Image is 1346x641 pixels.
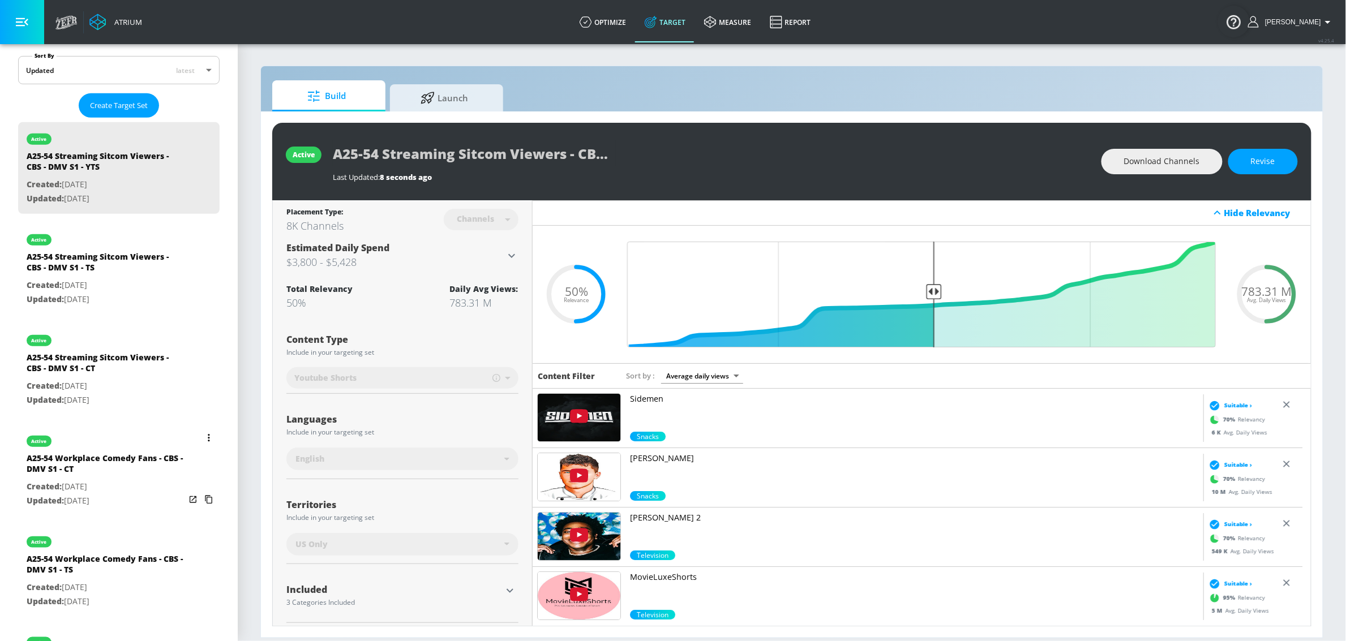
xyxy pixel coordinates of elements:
span: Relevance [564,298,589,303]
span: Build [284,83,370,110]
a: MovieLuxeShorts [630,571,1199,610]
span: Suitable › [1224,401,1252,410]
p: [DATE] [27,480,185,494]
div: 70.0% [630,432,666,441]
div: Relevancy [1206,589,1265,606]
div: 95.0% [630,610,675,620]
a: [PERSON_NAME] [630,453,1199,491]
span: Updated: [27,596,64,606]
span: Sort by [627,371,655,381]
a: measure [695,2,761,42]
div: Include in your targeting set [286,429,518,436]
span: Launch [401,84,487,111]
span: 8 seconds ago [380,172,432,182]
div: Total Relevancy [286,283,353,294]
button: [PERSON_NAME] [1248,15,1335,29]
a: Atrium [89,14,142,31]
button: Open in new window [185,492,201,507]
span: 70 % [1223,475,1238,483]
a: Sidemen [630,393,1199,432]
div: active [32,237,47,243]
span: Created: [27,179,62,190]
div: Avg. Daily Views [1206,547,1274,555]
div: Languages [286,415,518,424]
span: Create Target Set [90,99,148,112]
span: Suitable › [1224,461,1252,469]
span: Updated: [27,294,64,304]
div: Placement Type: [286,207,344,219]
div: activeA25-54 Workplace Comedy Fans - CBS - DMV S1 - TSCreated:[DATE]Updated:[DATE] [18,525,220,617]
p: Sidemen [630,393,1199,405]
div: Avg. Daily Views [1206,428,1267,436]
span: Estimated Daily Spend [286,242,389,254]
p: [DATE] [27,178,185,192]
span: 70 % [1223,534,1238,543]
img: UUDogdKl7t7NHzQ95aEwkdMw [538,394,620,441]
div: Avg. Daily Views [1206,487,1272,496]
span: Updated: [27,394,64,405]
div: A25-54 Streaming Sitcom Viewers - CBS - DMV S1 - TS [27,251,185,278]
span: 50% [565,286,588,298]
span: Created: [27,481,62,492]
p: [DATE] [27,278,185,292]
div: 70.0% [630,491,666,501]
div: Relevancy [1206,470,1265,487]
p: [DATE] [27,192,185,206]
span: Television [630,610,675,620]
span: 70 % [1223,415,1238,424]
div: English [286,448,518,470]
div: A25-54 Workplace Comedy Fans - CBS - DMV S1 - CT [27,453,185,480]
div: Included [286,585,501,594]
p: [PERSON_NAME] 2 [630,512,1199,523]
div: Suitable › [1206,518,1252,530]
h3: $3,800 - $5,428 [286,254,505,270]
div: Avg. Daily Views [1206,606,1269,614]
div: active [32,136,47,142]
a: Target [636,2,695,42]
div: Estimated Daily Spend$3,800 - $5,428 [286,242,518,270]
div: Daily Avg Views: [450,283,518,294]
p: [DATE] [27,393,185,407]
div: active [293,150,315,160]
span: Updated: [27,495,64,506]
input: Final Threshold [621,242,1221,347]
div: Include in your targeting set [286,514,518,521]
span: login as: samantha.yip@zefr.com [1261,18,1321,26]
div: Include in your targeting set [286,349,518,356]
label: Sort By [32,52,57,59]
button: Copy Targeting Set Link [201,492,217,507]
div: US Only [286,533,518,556]
div: Channels [452,214,500,223]
div: Relevancy [1206,411,1265,428]
span: Revise [1251,154,1275,169]
div: 8K Channels [286,219,344,233]
p: [DATE] [27,292,185,307]
span: Created: [27,279,62,290]
h6: Content Filter [538,371,595,381]
span: 549 K [1212,547,1231,554]
span: Snacks [630,432,666,441]
span: Suitable › [1224,520,1252,528]
div: Suitable › [1206,399,1252,411]
a: [PERSON_NAME] 2 [630,512,1199,550]
div: 50% [286,296,353,309]
span: 10 M [1212,487,1229,495]
span: 783.31 M [1242,286,1292,298]
div: activeA25-54 Workplace Comedy Fans - CBS - DMV S1 - CTCreated:[DATE]Updated:[DATE] [18,424,220,516]
p: [DATE] [27,580,185,595]
div: active [32,539,47,545]
div: Territories [286,500,518,509]
div: Updated [26,66,54,75]
div: Relevancy [1206,530,1265,547]
div: Suitable › [1206,459,1252,470]
span: Created: [27,582,62,592]
div: Content Type [286,335,518,344]
div: active [32,338,47,343]
span: Updated: [27,193,64,204]
button: Create Target Set [79,93,159,118]
div: Hide Relevancy [1224,207,1305,218]
div: activeA25-54 Streaming Sitcom Viewers - CBS - DMV S1 - YTSCreated:[DATE]Updated:[DATE] [18,122,220,214]
span: 95 % [1223,593,1238,602]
